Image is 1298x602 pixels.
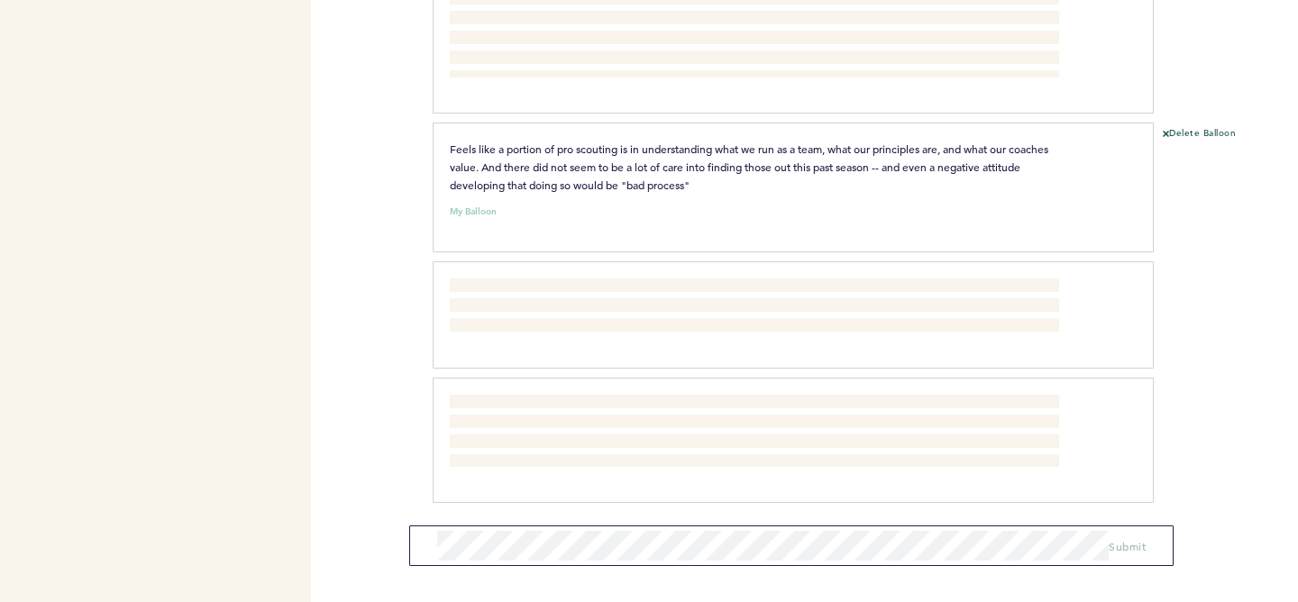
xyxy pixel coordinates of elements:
button: Delete Balloon [1163,127,1236,141]
button: Submit [1109,537,1146,555]
span: Submit [1109,539,1146,553]
small: My Balloon [450,207,497,216]
span: Feels like a portion of pro scouting is in understanding what we run as a team, what our principl... [450,141,1051,192]
span: Conduct a review of off season signings to gauge how much time we spent generating studies and al... [450,397,1061,465]
span: Take a straw poll prior to assigning In Season Free Agent Studies (G League - International - Wai... [450,280,1043,331]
